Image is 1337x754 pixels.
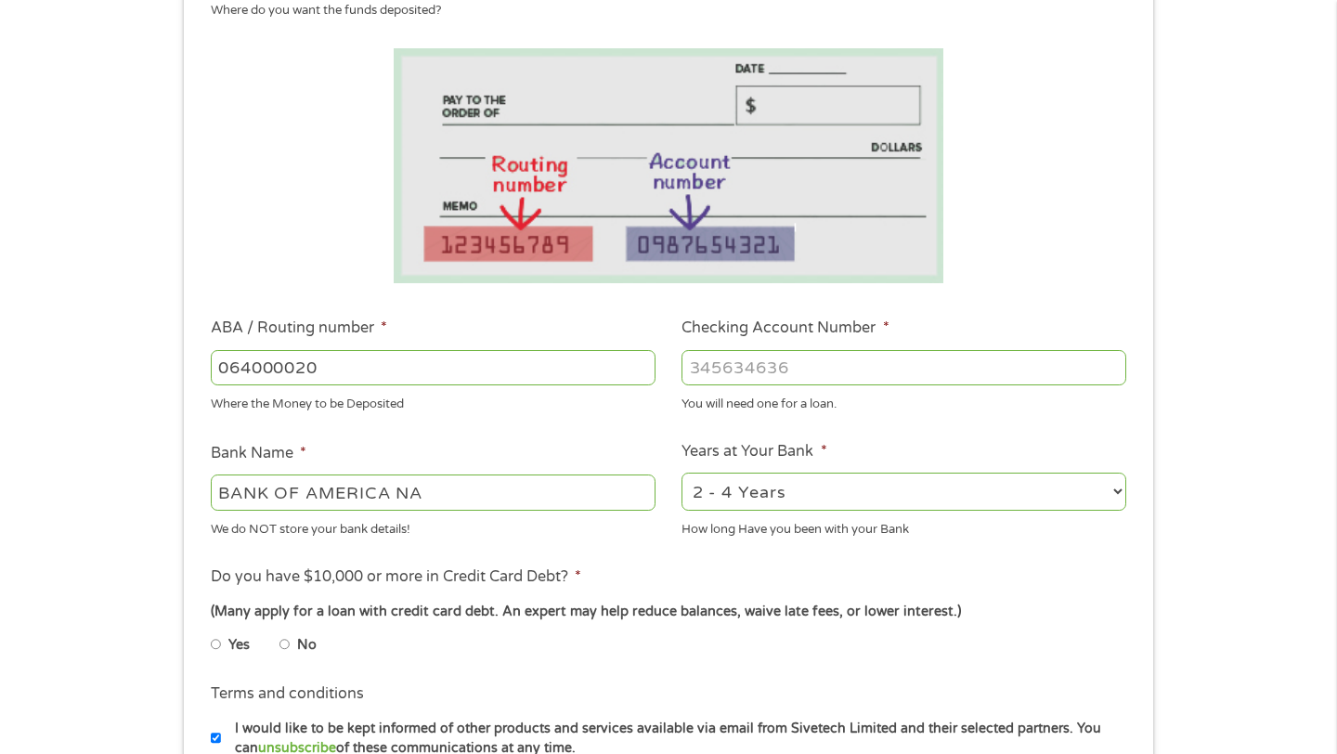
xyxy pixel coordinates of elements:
[211,318,387,338] label: ABA / Routing number
[681,318,889,338] label: Checking Account Number
[211,684,364,704] label: Terms and conditions
[211,389,656,414] div: Where the Money to be Deposited
[681,350,1126,385] input: 345634636
[211,444,306,463] label: Bank Name
[211,350,656,385] input: 263177916
[297,635,317,656] label: No
[211,2,1113,20] div: Where do you want the funds deposited?
[211,513,656,539] div: We do NOT store your bank details!
[211,567,581,587] label: Do you have $10,000 or more in Credit Card Debt?
[394,48,943,283] img: Routing number location
[681,389,1126,414] div: You will need one for a loan.
[228,635,250,656] label: Yes
[681,513,1126,539] div: How long Have you been with your Bank
[211,602,1126,622] div: (Many apply for a loan with credit card debt. An expert may help reduce balances, waive late fees...
[681,442,826,461] label: Years at Your Bank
